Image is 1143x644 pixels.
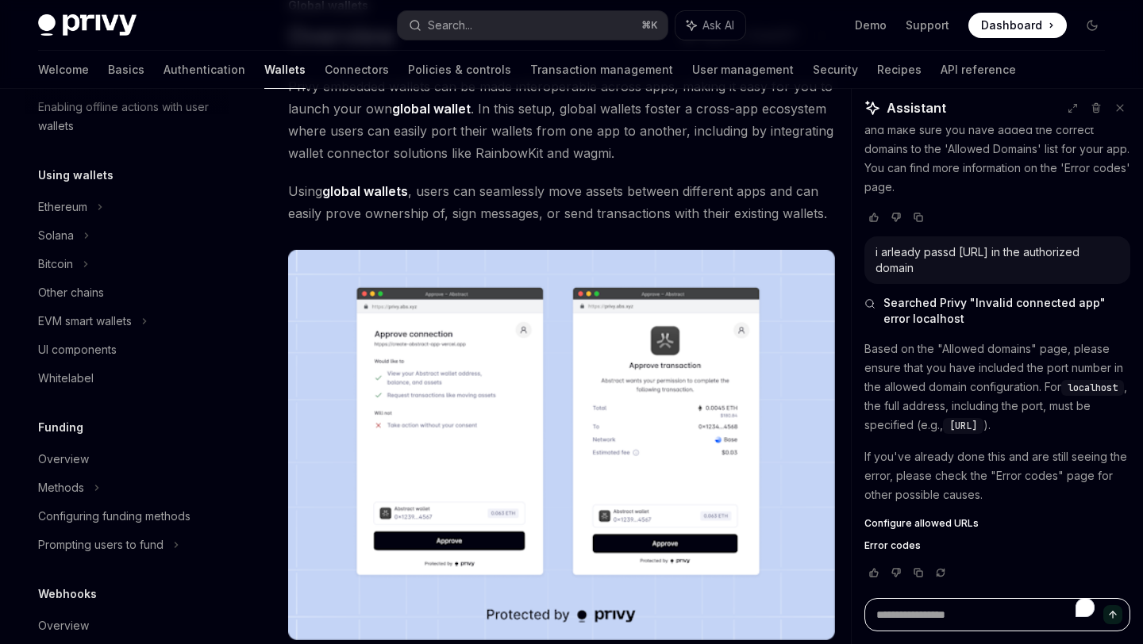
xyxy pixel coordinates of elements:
[864,339,1130,435] p: Based on the "Allowed domains" page, please ensure that you have included the port number in the ...
[1079,13,1105,38] button: Toggle dark mode
[38,535,164,554] div: Prompting users to fund
[38,14,137,36] img: dark logo
[641,19,658,32] span: ⌘ K
[288,180,835,224] span: Using , users can seamlessly move assets between different apps and can easily prove ownership of...
[906,17,949,33] a: Support
[38,226,74,245] div: Solana
[25,335,229,364] a: UI components
[675,11,745,40] button: Ask AI
[25,611,229,640] a: Overview
[38,197,87,217] div: Ethereum
[25,364,229,393] a: Whitelabel
[38,255,73,274] div: Bitcoin
[864,295,1130,327] button: Searched Privy "Invalid connected app" error localhost
[325,51,389,89] a: Connectors
[428,16,472,35] div: Search...
[981,17,1042,33] span: Dashboard
[38,166,114,185] h5: Using wallets
[38,283,104,302] div: Other chains
[38,585,97,604] h5: Webhooks
[864,517,979,530] span: Configure allowed URLs
[38,51,89,89] a: Welcome
[392,101,471,117] strong: global wallet
[38,418,83,437] h5: Funding
[1103,605,1122,624] button: Send message
[25,93,229,140] a: Enabling offline actions with user wallets
[38,312,132,331] div: EVM smart wallets
[864,539,1130,552] a: Error codes
[38,478,84,497] div: Methods
[887,98,946,117] span: Assistant
[288,250,835,640] img: images/Crossapp.png
[164,51,245,89] a: Authentication
[398,11,667,40] button: Search...⌘K
[25,445,229,473] a: Overview
[813,51,858,89] a: Security
[855,17,887,33] a: Demo
[864,598,1130,631] textarea: To enrich screen reader interactions, please activate Accessibility in Grammarly extension settings
[968,13,1067,38] a: Dashboard
[408,51,511,89] a: Policies & controls
[864,539,921,552] span: Error codes
[949,420,977,432] span: [URL]
[38,340,117,359] div: UI components
[702,17,734,33] span: Ask AI
[264,51,306,89] a: Wallets
[38,507,190,526] div: Configuring funding methods
[530,51,673,89] a: Transaction management
[876,244,1119,276] div: i arleady passd [URL] in the authorized domain
[883,295,1130,327] span: Searched Privy "Invalid connected app" error localhost
[692,51,794,89] a: User management
[877,51,922,89] a: Recipes
[288,75,835,164] span: Privy embedded wallets can be made interoperable across apps, making it easy for you to launch yo...
[108,51,144,89] a: Basics
[25,278,229,307] a: Other chains
[38,450,89,469] div: Overview
[38,616,89,635] div: Overview
[25,502,229,531] a: Configuring funding methods
[864,63,1130,197] p: I'm sorry to hear you're having trouble. That error usually means your app's settings are misconf...
[941,51,1016,89] a: API reference
[1068,381,1118,394] span: localhost
[38,369,94,388] div: Whitelabel
[38,98,219,136] div: Enabling offline actions with user wallets
[322,183,408,199] strong: global wallets
[864,517,1130,530] a: Configure allowed URLs
[864,447,1130,504] p: If you've already done this and are still seeing the error, please check the "Error codes" page f...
